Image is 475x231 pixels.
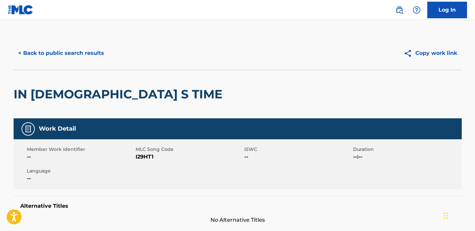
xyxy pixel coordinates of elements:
[27,168,134,174] span: Language
[442,199,475,231] div: Chatwidget
[14,87,226,102] h2: IN [DEMOGRAPHIC_DATA] S TIME
[8,5,33,15] img: MLC Logo
[244,146,351,153] span: ISWC
[399,45,462,61] button: Copy work link
[410,3,423,17] div: Help
[427,2,467,18] a: Log In
[136,153,243,161] span: I29HT1
[393,3,406,17] a: Public Search
[39,125,76,133] h5: Work Detail
[413,6,421,14] img: help
[353,146,460,153] span: Duration
[27,153,134,161] span: --
[27,174,134,182] span: --
[136,146,243,153] span: MLC Song Code
[24,125,32,133] img: Work Detail
[20,203,455,209] h5: Alternative Titles
[442,199,475,231] iframe: Chat Widget
[14,45,109,61] button: < Back to public search results
[244,153,351,161] span: --
[444,206,448,226] div: Slepen
[404,49,415,58] img: Copy work link
[27,146,134,153] span: Member Work Identifier
[353,153,460,161] span: --:--
[395,6,403,14] img: search
[14,216,462,224] span: No Alternative Titles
